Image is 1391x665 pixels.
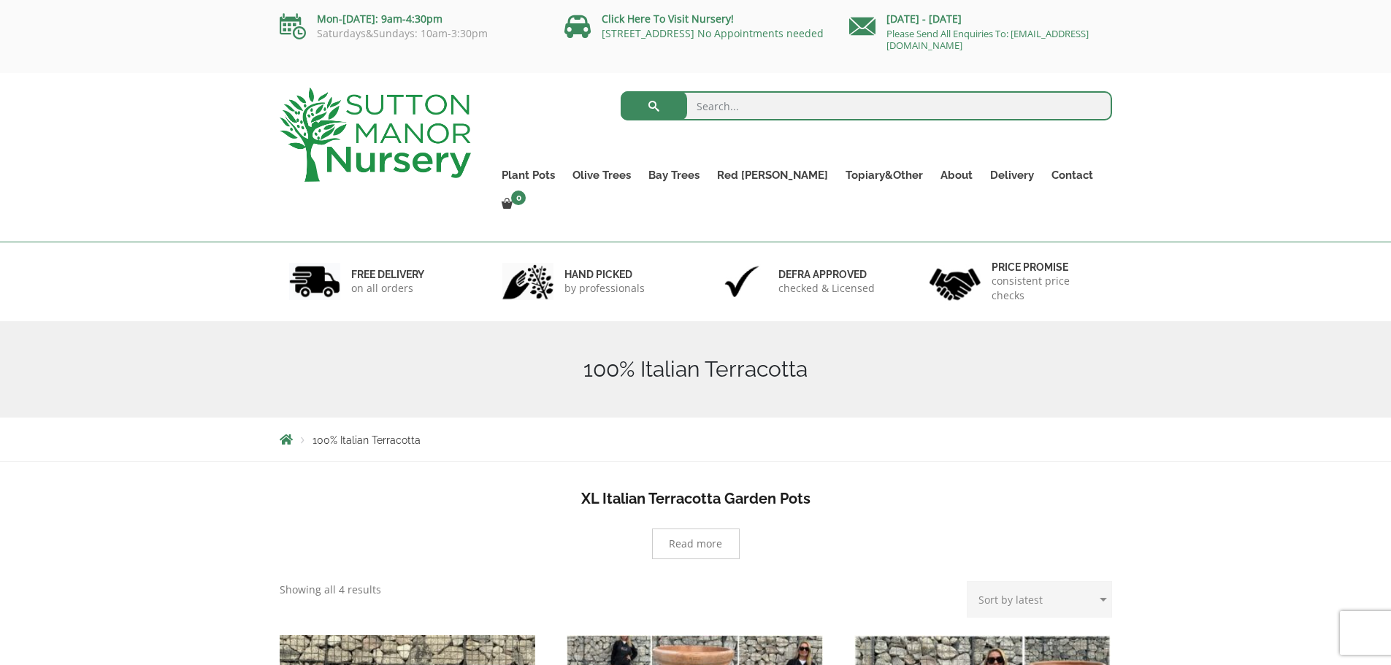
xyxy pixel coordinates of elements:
[581,490,811,507] b: XL Italian Terracotta Garden Pots
[602,26,824,40] a: [STREET_ADDRESS] No Appointments needed
[313,434,421,446] span: 100% Italian Terracotta
[280,581,381,599] p: Showing all 4 results
[280,356,1112,383] h1: 100% Italian Terracotta
[886,27,1089,52] a: Please Send All Enquiries To: [EMAIL_ADDRESS][DOMAIN_NAME]
[932,165,981,185] a: About
[778,268,875,281] h6: Defra approved
[564,268,645,281] h6: hand picked
[716,263,767,300] img: 3.jpg
[837,165,932,185] a: Topiary&Other
[708,165,837,185] a: Red [PERSON_NAME]
[778,281,875,296] p: checked & Licensed
[930,259,981,304] img: 4.jpg
[511,191,526,205] span: 0
[351,268,424,281] h6: FREE DELIVERY
[493,165,564,185] a: Plant Pots
[564,281,645,296] p: by professionals
[621,91,1112,120] input: Search...
[1043,165,1102,185] a: Contact
[493,194,530,215] a: 0
[289,263,340,300] img: 1.jpg
[602,12,734,26] a: Click Here To Visit Nursery!
[280,88,471,182] img: logo
[992,274,1103,303] p: consistent price checks
[502,263,553,300] img: 2.jpg
[967,581,1112,618] select: Shop order
[564,165,640,185] a: Olive Trees
[669,539,722,549] span: Read more
[280,28,543,39] p: Saturdays&Sundays: 10am-3:30pm
[849,10,1112,28] p: [DATE] - [DATE]
[992,261,1103,274] h6: Price promise
[981,165,1043,185] a: Delivery
[640,165,708,185] a: Bay Trees
[280,10,543,28] p: Mon-[DATE]: 9am-4:30pm
[280,434,1112,445] nav: Breadcrumbs
[351,281,424,296] p: on all orders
